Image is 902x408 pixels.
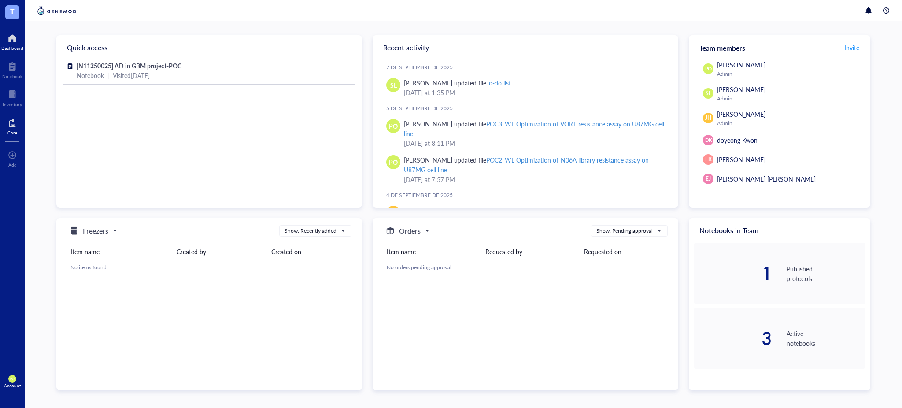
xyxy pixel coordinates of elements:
[717,136,758,145] span: doyeong Kwon
[380,115,671,152] a: PO[PERSON_NAME] updated filePOC3_WL Optimization of VORT resistance assay on U87MG cell line[DATE...
[268,244,351,260] th: Created on
[7,130,17,135] div: Core
[717,95,861,102] div: Admin
[380,152,671,188] a: PO[PERSON_NAME] updated filePOC2_WL Optimization of N06A library resistance assay on U87MG cell l...
[705,65,712,73] span: PO
[689,218,870,243] div: Notebooks in Team
[7,116,17,135] a: Core
[386,192,671,199] div: 4 de septiembre de 2025
[387,263,664,271] div: No orders pending approval
[383,244,482,260] th: Item name
[404,156,649,174] div: POC2_WL Optimization of N06A library resistance assay on U87MG cell line
[717,120,861,127] div: Admin
[486,78,511,87] div: To-do list
[404,78,511,88] div: [PERSON_NAME] updated file
[380,74,671,101] a: SL[PERSON_NAME] updated fileTo-do list[DATE] at 1:35 PM
[173,244,268,260] th: Created by
[10,6,15,17] span: T
[83,226,108,236] h5: Freezers
[706,89,711,97] span: SL
[787,329,865,348] div: Active notebooks
[706,175,711,183] span: EJ
[389,121,398,131] span: PO
[717,155,765,164] span: [PERSON_NAME]
[107,70,109,80] div: |
[580,244,667,260] th: Requested on
[705,137,712,144] span: DK
[4,383,21,388] div: Account
[1,31,23,51] a: Dashboard
[404,138,664,148] div: [DATE] at 8:11 PM
[390,80,397,90] span: SL
[389,157,398,167] span: PO
[694,265,773,282] div: 1
[373,35,678,60] div: Recent activity
[404,155,664,174] div: [PERSON_NAME] updated file
[56,35,362,60] div: Quick access
[1,45,23,51] div: Dashboard
[77,70,104,80] div: Notebook
[10,377,15,381] span: PO
[404,88,664,97] div: [DATE] at 1:35 PM
[399,226,421,236] h5: Orders
[844,43,859,52] span: Invite
[717,60,765,69] span: [PERSON_NAME]
[386,105,671,112] div: 5 de septiembre de 2025
[2,74,22,79] div: Notebook
[705,156,712,163] span: EK
[8,162,17,167] div: Add
[694,330,773,347] div: 3
[3,102,22,107] div: Inventory
[717,174,816,183] span: [PERSON_NAME] [PERSON_NAME]
[113,70,150,80] div: Visited [DATE]
[717,70,861,78] div: Admin
[285,227,336,235] div: Show: Recently added
[404,174,664,184] div: [DATE] at 7:57 PM
[705,114,711,122] span: JH
[386,64,671,71] div: 7 de septiembre de 2025
[717,85,765,94] span: [PERSON_NAME]
[689,35,870,60] div: Team members
[77,61,181,70] span: [N11250025] AD in GBM project-POC
[67,244,173,260] th: Item name
[3,88,22,107] a: Inventory
[404,119,664,138] div: [PERSON_NAME] updated file
[404,119,664,138] div: POC3_WL Optimization of VORT resistance assay on U87MG cell line
[717,110,765,119] span: [PERSON_NAME]
[35,5,78,16] img: genemod-logo
[787,264,865,283] div: Published protocols
[482,244,580,260] th: Requested by
[70,263,347,271] div: No items found
[2,59,22,79] a: Notebook
[844,41,860,55] button: Invite
[596,227,653,235] div: Show: Pending approval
